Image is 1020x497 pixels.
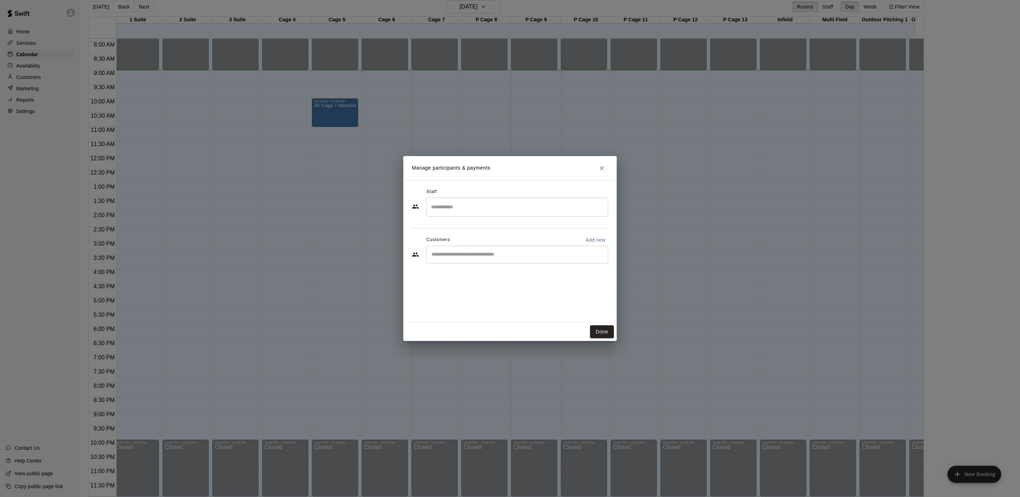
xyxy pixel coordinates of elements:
[412,251,419,258] svg: Customers
[590,325,614,338] button: Done
[412,203,419,210] svg: Staff
[412,164,490,172] p: Manage participants & payments
[426,234,450,246] span: Customers
[426,186,437,198] span: Staff
[426,246,608,263] div: Start typing to search customers...
[426,198,608,217] div: Search staff
[595,162,608,175] button: Close
[585,236,605,244] p: Add new
[583,234,608,246] button: Add new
